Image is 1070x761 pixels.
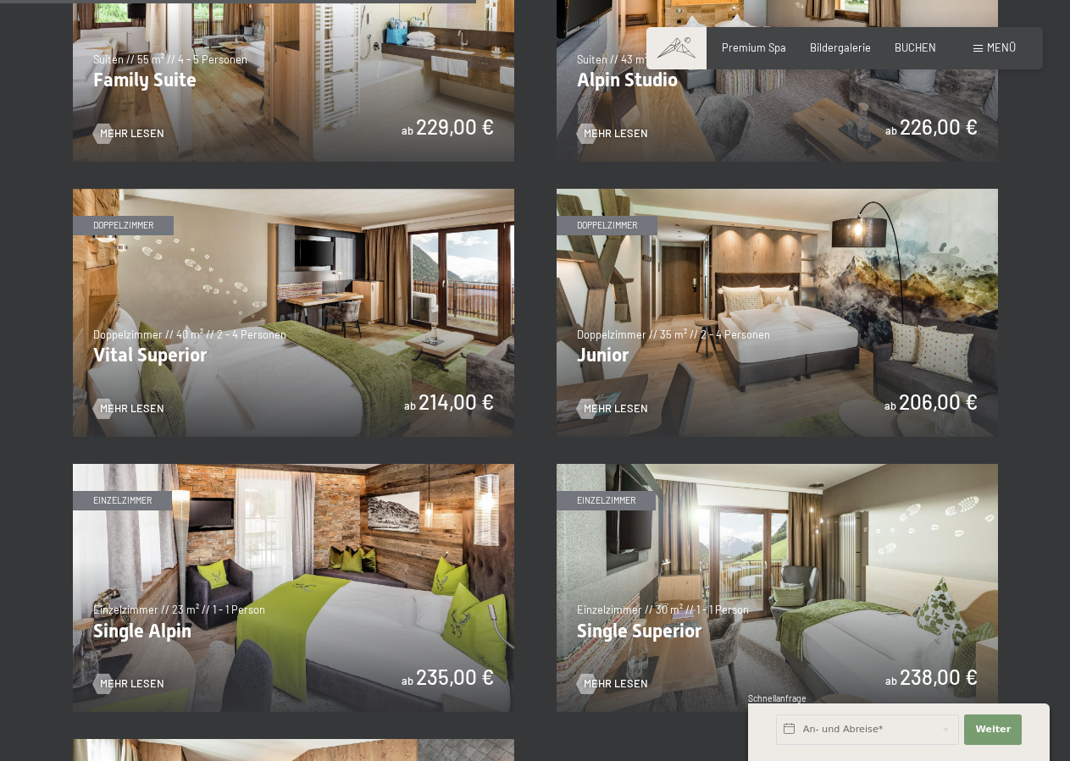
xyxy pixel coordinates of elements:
[975,723,1011,736] span: Weiter
[584,126,648,141] span: Mehr Lesen
[557,464,998,472] a: Single Superior
[100,401,164,416] span: Mehr Lesen
[584,401,648,416] span: Mehr Lesen
[73,189,514,197] a: Vital Superior
[100,676,164,692] span: Mehr Lesen
[810,41,871,54] a: Bildergalerie
[577,401,648,416] a: Mehr Lesen
[557,189,998,437] img: Junior
[93,676,164,692] a: Mehr Lesen
[93,126,164,141] a: Mehr Lesen
[987,41,1016,54] span: Menü
[557,464,998,712] img: Single Superior
[100,126,164,141] span: Mehr Lesen
[722,41,786,54] a: Premium Spa
[73,189,514,437] img: Vital Superior
[73,464,514,712] img: Single Alpin
[584,676,648,692] span: Mehr Lesen
[73,464,514,472] a: Single Alpin
[964,714,1022,745] button: Weiter
[577,676,648,692] a: Mehr Lesen
[93,401,164,416] a: Mehr Lesen
[577,126,648,141] a: Mehr Lesen
[748,693,807,703] span: Schnellanfrage
[557,189,998,197] a: Junior
[73,739,514,747] a: Single Relax
[895,41,936,54] a: BUCHEN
